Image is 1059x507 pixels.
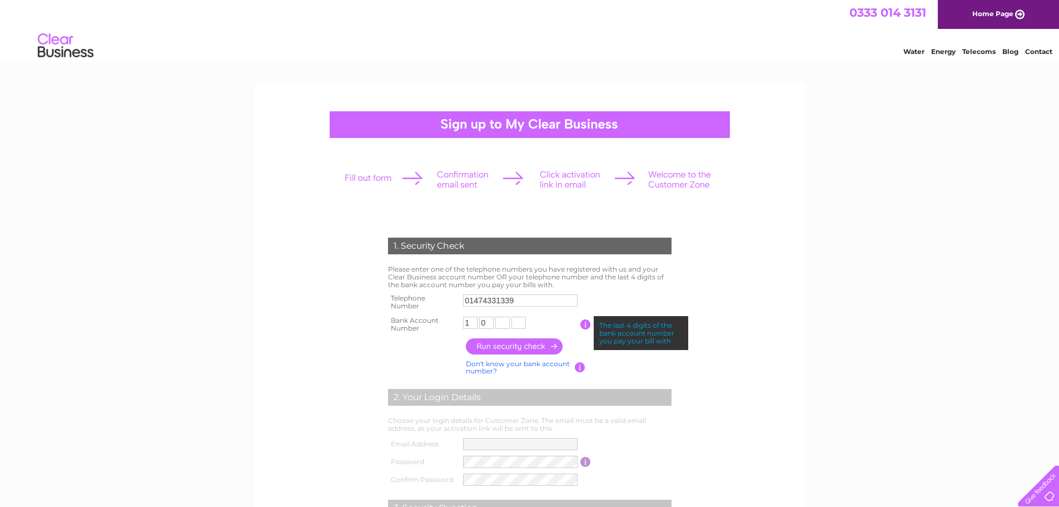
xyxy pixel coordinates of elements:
[580,457,591,467] input: Information
[903,47,924,56] a: Water
[385,313,461,336] th: Bank Account Number
[385,471,461,489] th: Confirm Password
[594,316,688,350] div: The last 4 digits of the bank account number you pay your bill with
[962,47,996,56] a: Telecoms
[37,29,94,63] img: logo.png
[931,47,956,56] a: Energy
[575,362,585,372] input: Information
[1002,47,1018,56] a: Blog
[849,6,926,19] a: 0333 014 3131
[267,6,793,54] div: Clear Business is a trading name of Verastar Limited (registered in [GEOGRAPHIC_DATA] No. 3667643...
[466,360,570,376] a: Don't know your bank account number?
[388,238,672,254] div: 1. Security Check
[388,389,672,406] div: 2. Your Login Details
[385,291,461,313] th: Telephone Number
[385,414,674,435] td: Choose your login details for Customer Zone. The email must be a valid email address, as your act...
[385,263,674,291] td: Please enter one of the telephone numbers you have registered with us and your Clear Business acc...
[385,453,461,471] th: Password
[1025,47,1052,56] a: Contact
[580,319,591,329] input: Information
[385,435,461,453] th: Email Address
